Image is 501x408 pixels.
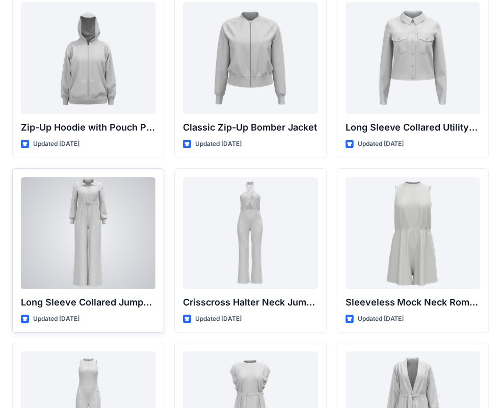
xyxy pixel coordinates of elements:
[358,314,404,324] p: Updated [DATE]
[195,139,242,149] p: Updated [DATE]
[346,2,480,114] a: Long Sleeve Collared Utility Jacket
[21,2,155,114] a: Zip-Up Hoodie with Pouch Pockets
[183,295,318,310] p: Crisscross Halter Neck Jumpsuit
[346,120,480,135] p: Long Sleeve Collared Utility Jacket
[21,177,155,289] a: Long Sleeve Collared Jumpsuit with Belt
[183,2,318,114] a: Classic Zip-Up Bomber Jacket
[183,177,318,289] a: Crisscross Halter Neck Jumpsuit
[21,295,155,310] p: Long Sleeve Collared Jumpsuit with Belt
[33,139,80,149] p: Updated [DATE]
[21,120,155,135] p: Zip-Up Hoodie with Pouch Pockets
[33,314,80,324] p: Updated [DATE]
[346,177,480,289] a: Sleeveless Mock Neck Romper with Drawstring Waist
[358,139,404,149] p: Updated [DATE]
[346,295,480,310] p: Sleeveless Mock Neck Romper with Drawstring Waist
[183,120,318,135] p: Classic Zip-Up Bomber Jacket
[195,314,242,324] p: Updated [DATE]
